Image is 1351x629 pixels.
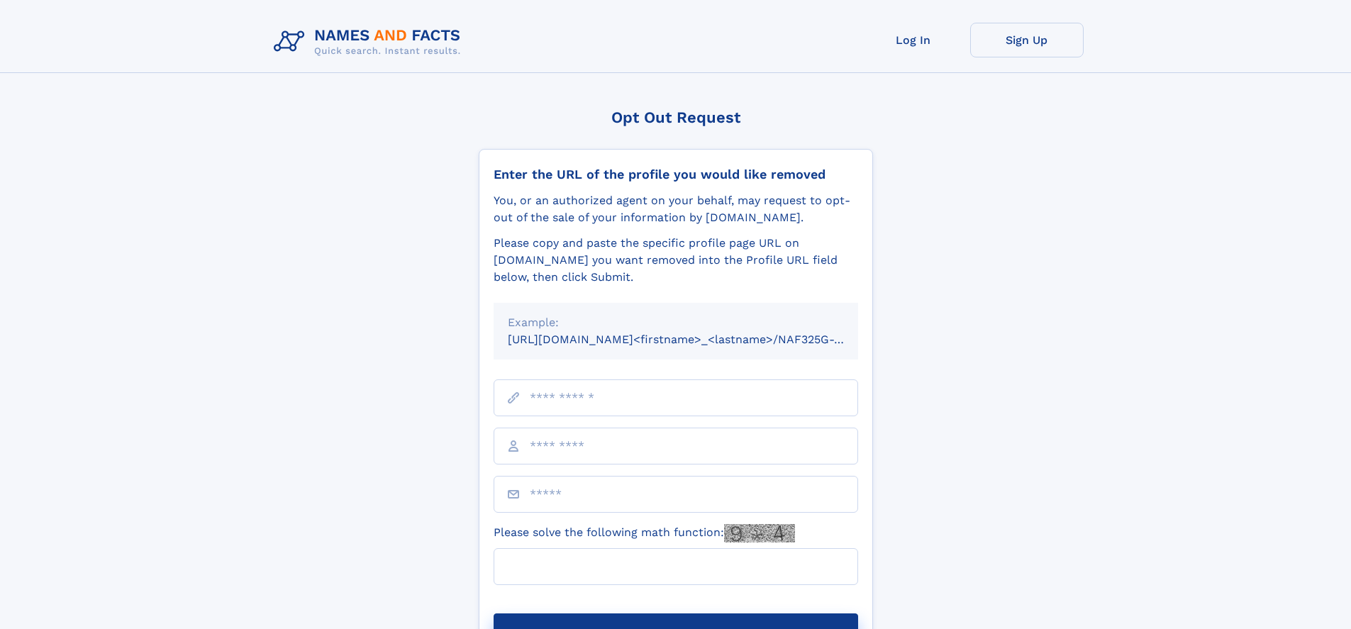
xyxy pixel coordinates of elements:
[508,314,844,331] div: Example:
[508,333,885,346] small: [URL][DOMAIN_NAME]<firstname>_<lastname>/NAF325G-xxxxxxxx
[268,23,472,61] img: Logo Names and Facts
[494,167,858,182] div: Enter the URL of the profile you would like removed
[970,23,1084,57] a: Sign Up
[857,23,970,57] a: Log In
[494,235,858,286] div: Please copy and paste the specific profile page URL on [DOMAIN_NAME] you want removed into the Pr...
[494,524,795,542] label: Please solve the following math function:
[494,192,858,226] div: You, or an authorized agent on your behalf, may request to opt-out of the sale of your informatio...
[479,108,873,126] div: Opt Out Request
